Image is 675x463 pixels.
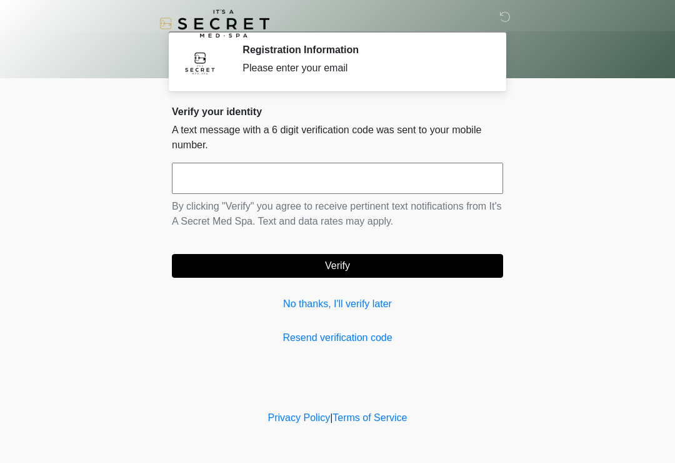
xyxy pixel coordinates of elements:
h2: Verify your identity [172,106,503,118]
a: Terms of Service [332,412,407,423]
p: A text message with a 6 digit verification code was sent to your mobile number. [172,123,503,153]
div: Please enter your email [242,61,484,76]
a: Privacy Policy [268,412,331,423]
a: No thanks, I'll verify later [172,297,503,312]
a: | [330,412,332,423]
img: Agent Avatar [181,44,219,81]
a: Resend verification code [172,330,503,345]
p: By clicking "Verify" you agree to receive pertinent text notifications from It's A Secret Med Spa... [172,199,503,229]
h2: Registration Information [242,44,484,56]
img: It's A Secret Med Spa Logo [159,9,269,38]
button: Verify [172,254,503,278]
